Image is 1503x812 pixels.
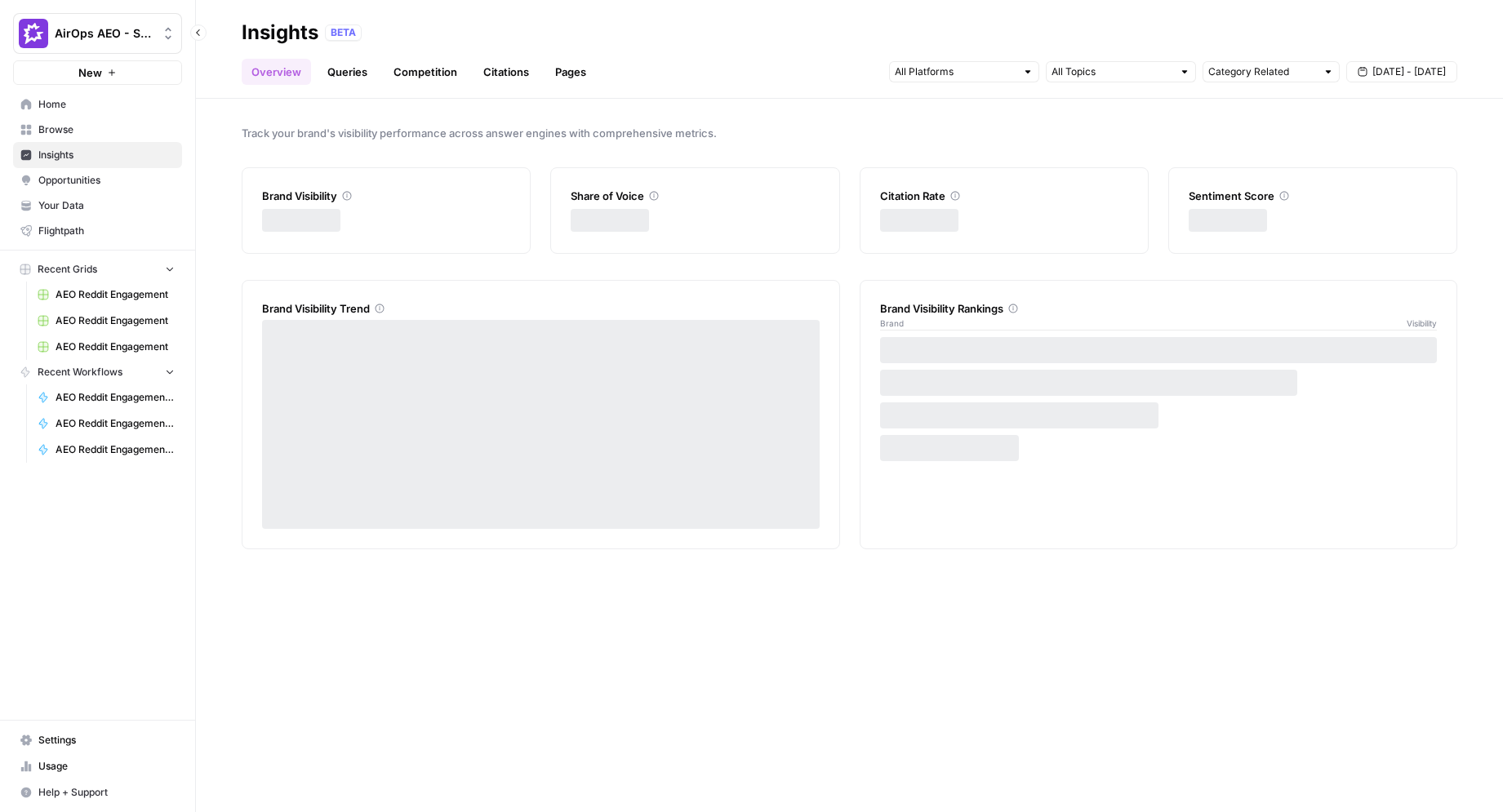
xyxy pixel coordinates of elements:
[56,287,175,302] span: AEO Reddit Engagement
[38,224,175,238] span: Flightpath
[1407,317,1437,330] span: Visibility
[571,188,819,204] div: Share of Voice
[78,64,102,81] span: New
[38,173,175,188] span: Opportunities
[13,167,182,193] a: Opportunities
[56,339,175,354] span: AEO Reddit Engagement
[30,437,182,463] a: AEO Reddit Engagement - Fork
[13,60,182,85] button: New
[474,59,539,85] a: Citations
[38,262,97,277] span: Recent Grids
[1346,61,1457,82] button: [DATE] - [DATE]
[38,365,122,379] span: Recent Workflows
[895,64,1016,80] input: All Platforms
[13,13,182,54] button: Workspace: AirOps AEO - Single Brand (Gong)
[13,91,182,118] a: Home
[30,410,182,437] a: AEO Reddit Engagement - Fork
[1208,64,1316,80] input: Category Related
[325,24,362,41] div: BETA
[30,384,182,410] a: AEO Reddit Engagement - Fork
[1372,64,1446,79] span: [DATE] - [DATE]
[56,313,175,328] span: AEO Reddit Engagement
[13,117,182,143] a: Browse
[13,257,182,282] button: Recent Grids
[56,390,175,405] span: AEO Reddit Engagement - Fork
[30,282,182,308] a: AEO Reddit Engagement
[38,733,175,748] span: Settings
[13,193,182,219] a: Your Data
[880,300,1438,317] div: Brand Visibility Rankings
[1189,188,1437,204] div: Sentiment Score
[30,334,182,360] a: AEO Reddit Engagement
[56,416,175,431] span: AEO Reddit Engagement - Fork
[1052,64,1172,80] input: All Topics
[242,59,311,85] a: Overview
[13,779,182,805] button: Help + Support
[38,97,175,112] span: Home
[545,59,596,85] a: Pages
[13,753,182,779] a: Usage
[384,59,467,85] a: Competition
[38,122,175,137] span: Browse
[13,360,182,384] button: Recent Workflows
[262,188,510,204] div: Brand Visibility
[880,317,904,330] span: Brand
[880,188,1128,204] div: Citation Rate
[38,759,175,774] span: Usage
[13,727,182,753] a: Settings
[13,218,182,244] a: Flightpath
[242,125,1457,141] span: Track your brand's visibility performance across answer engines with comprehensive metrics.
[38,785,175,800] span: Help + Support
[262,300,820,317] div: Brand Visibility Trend
[38,148,175,162] span: Insights
[13,142,182,168] a: Insights
[30,308,182,334] a: AEO Reddit Engagement
[38,198,175,213] span: Your Data
[56,442,175,457] span: AEO Reddit Engagement - Fork
[318,59,377,85] a: Queries
[242,20,318,46] div: Insights
[55,25,153,42] span: AirOps AEO - Single Brand (Gong)
[19,19,48,48] img: AirOps AEO - Single Brand (Gong) Logo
